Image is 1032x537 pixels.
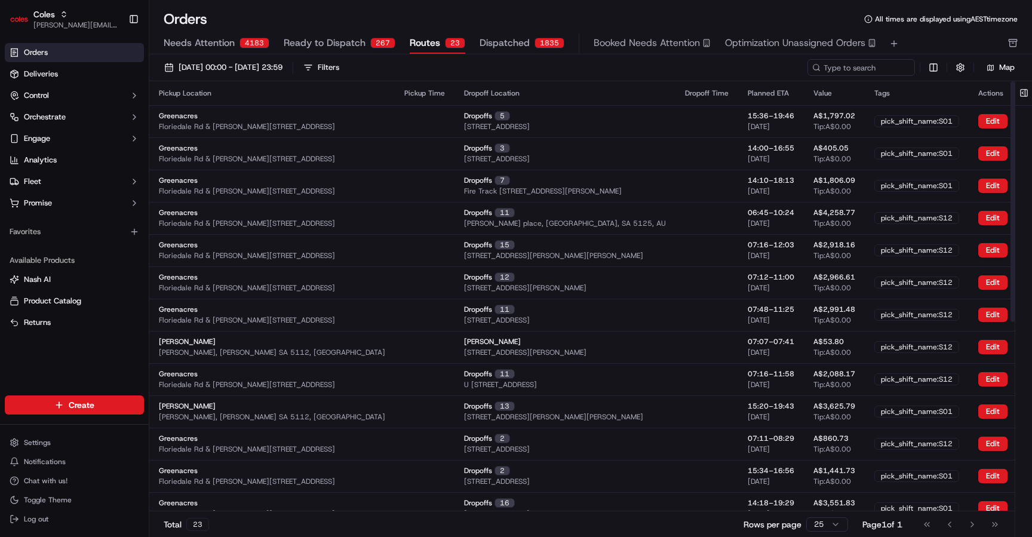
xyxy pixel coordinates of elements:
[159,348,385,357] span: [PERSON_NAME], [PERSON_NAME] SA 5112, [GEOGRAPHIC_DATA]
[685,88,729,98] div: Dropoff Time
[874,212,959,224] div: pick_shift_name:S12
[494,305,515,314] div: 11
[101,174,110,184] div: 💻
[494,434,510,443] div: 2
[813,477,851,486] span: Tip: A$0.00
[813,509,851,518] span: Tip: A$0.00
[813,283,851,293] span: Tip: A$0.00
[12,174,21,184] div: 📗
[748,111,794,121] span: 15:36 – 19:46
[5,270,144,289] button: Nash AI
[748,176,794,185] span: 14:10 – 18:13
[159,154,335,164] span: Floriedale Rd & [PERSON_NAME][STREET_ADDRESS]
[748,337,794,346] span: 07:07 – 07:41
[41,126,151,136] div: We're available if you need us!
[978,404,1008,419] button: Edit
[10,274,139,285] a: Nash AI
[464,219,666,228] span: [PERSON_NAME] place, [GEOGRAPHIC_DATA], SA 5125, AU
[464,154,530,164] span: [STREET_ADDRESS]
[494,369,515,379] div: 11
[813,337,844,346] span: A$53.80
[813,186,851,196] span: Tip: A$0.00
[874,244,959,256] div: pick_shift_name:S12
[494,466,510,475] div: 2
[159,401,216,411] span: [PERSON_NAME]
[874,406,959,418] div: pick_shift_name:S01
[5,434,144,451] button: Settings
[725,36,865,50] span: Optimization Unassigned Orders
[5,172,144,191] button: Fleet
[24,155,57,165] span: Analytics
[159,251,335,260] span: Floriedale Rd & [PERSON_NAME][STREET_ADDRESS]
[159,434,198,443] span: Greenacres
[464,401,492,411] span: Dropoffs
[5,453,144,470] button: Notifications
[159,509,335,518] span: Floriedale Rd & [PERSON_NAME][STREET_ADDRESS]
[96,168,196,190] a: 💻API Documentation
[464,369,492,379] span: Dropoffs
[813,444,851,454] span: Tip: A$0.00
[813,380,851,389] span: Tip: A$0.00
[978,308,1008,322] button: Edit
[159,412,385,422] span: [PERSON_NAME], [PERSON_NAME] SA 5112, [GEOGRAPHIC_DATA]
[813,369,855,379] span: A$2,088.17
[159,111,198,121] span: Greenacres
[494,111,510,121] div: 5
[404,88,445,98] div: Pickup Time
[464,434,492,443] span: Dropoffs
[748,369,794,379] span: 07:16 – 11:58
[24,176,41,187] span: Fleet
[874,115,959,127] div: pick_shift_name:S01
[159,186,335,196] span: Floriedale Rd & [PERSON_NAME][STREET_ADDRESS]
[464,477,530,486] span: [STREET_ADDRESS]
[159,444,335,454] span: Floriedale Rd & [PERSON_NAME][STREET_ADDRESS]
[594,36,700,50] span: Booked Needs Attention
[464,315,530,325] span: [STREET_ADDRESS]
[999,62,1015,73] span: Map
[24,90,49,101] span: Control
[159,305,198,314] span: Greenacres
[494,401,515,411] div: 13
[464,208,492,217] span: Dropoffs
[748,509,770,518] span: [DATE]
[464,176,492,185] span: Dropoffs
[874,470,959,482] div: pick_shift_name:S01
[464,186,622,196] span: Fire Track [STREET_ADDRESS][PERSON_NAME]
[113,173,192,185] span: API Documentation
[813,412,851,422] span: Tip: A$0.00
[464,122,530,131] span: [STREET_ADDRESS]
[5,313,144,332] button: Returns
[813,143,849,153] span: A$405.05
[748,208,794,217] span: 06:45 – 10:24
[24,296,81,306] span: Product Catalog
[813,348,851,357] span: Tip: A$0.00
[5,395,144,415] button: Create
[813,401,855,411] span: A$3,625.79
[494,498,515,508] div: 16
[464,337,521,346] span: [PERSON_NAME]
[5,291,144,311] button: Product Catalog
[748,154,770,164] span: [DATE]
[813,466,855,475] span: A$1,441.73
[874,88,959,98] div: Tags
[298,59,345,76] button: Filters
[464,88,666,98] div: Dropoff Location
[464,251,643,260] span: [STREET_ADDRESS][PERSON_NAME][PERSON_NAME]
[24,173,91,185] span: Knowledge Base
[159,466,198,475] span: Greenacres
[874,373,959,385] div: pick_shift_name:S12
[10,10,29,29] img: Coles
[978,243,1008,257] button: Edit
[159,337,216,346] span: [PERSON_NAME]
[33,8,55,20] button: Coles
[535,38,564,48] div: 1835
[744,518,801,530] p: Rows per page
[874,341,959,353] div: pick_shift_name:S12
[748,401,794,411] span: 15:20 – 19:43
[179,62,282,73] span: [DATE] 00:00 - [DATE] 23:59
[813,305,855,314] span: A$2,991.48
[494,143,510,153] div: 3
[748,122,770,131] span: [DATE]
[370,38,395,48] div: 267
[41,114,196,126] div: Start new chat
